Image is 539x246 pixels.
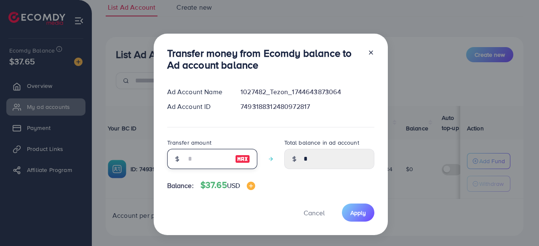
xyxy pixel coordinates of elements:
h4: $37.65 [200,180,255,190]
h3: Transfer money from Ecomdy balance to Ad account balance [167,47,361,71]
span: Cancel [304,208,325,217]
button: Apply [342,204,374,222]
div: Ad Account ID [160,102,234,111]
label: Transfer amount [167,138,211,147]
img: image [235,154,250,164]
span: USD [227,181,240,190]
div: 7493188312480972817 [234,102,381,111]
label: Total balance in ad account [284,138,359,147]
button: Cancel [293,204,335,222]
iframe: Chat [503,208,533,240]
div: 1027482_Tezon_1744643873064 [234,87,381,97]
span: Apply [350,209,366,217]
div: Ad Account Name [160,87,234,97]
img: image [247,182,255,190]
span: Balance: [167,181,194,190]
